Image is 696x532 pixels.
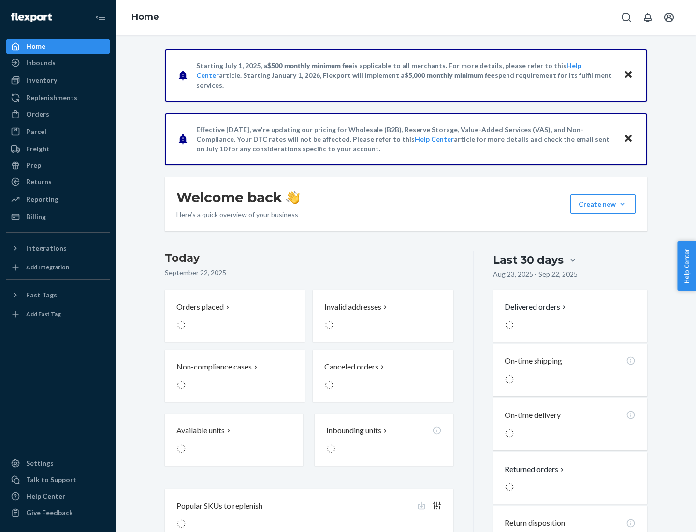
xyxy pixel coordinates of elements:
div: Inbounds [26,58,56,68]
button: Returned orders [505,464,566,475]
a: Add Fast Tag [6,307,110,322]
p: Inbounding units [326,425,381,436]
div: Talk to Support [26,475,76,485]
ol: breadcrumbs [124,3,167,31]
button: Fast Tags [6,287,110,303]
p: On-time shipping [505,355,562,367]
button: Canceled orders [313,350,453,402]
p: On-time delivery [505,410,561,421]
h1: Welcome back [176,189,300,206]
a: Home [6,39,110,54]
button: Close [622,132,635,146]
a: Help Center [415,135,454,143]
a: Help Center [6,488,110,504]
a: Reporting [6,192,110,207]
p: Available units [176,425,225,436]
div: Settings [26,458,54,468]
a: Freight [6,141,110,157]
a: Parcel [6,124,110,139]
div: Last 30 days [493,252,564,267]
span: $500 monthly minimum fee [267,61,352,70]
div: Billing [26,212,46,222]
a: Settings [6,456,110,471]
div: Reporting [26,194,58,204]
button: Orders placed [165,290,305,342]
button: Help Center [677,241,696,291]
p: Here’s a quick overview of your business [176,210,300,220]
button: Open Search Box [617,8,636,27]
span: $5,000 monthly minimum fee [405,71,495,79]
a: Talk to Support [6,472,110,488]
a: Orders [6,106,110,122]
img: Flexport logo [11,13,52,22]
button: Integrations [6,240,110,256]
div: Prep [26,161,41,170]
div: Freight [26,144,50,154]
a: Home [131,12,159,22]
button: Close [622,68,635,82]
button: Give Feedback [6,505,110,520]
div: Replenishments [26,93,77,103]
p: Return disposition [505,517,565,529]
p: Invalid addresses [324,301,381,312]
div: Give Feedback [26,508,73,517]
div: Integrations [26,243,67,253]
p: Canceled orders [324,361,378,372]
p: Popular SKUs to replenish [176,501,262,512]
button: Available units [165,414,303,466]
button: Delivered orders [505,301,568,312]
h3: Today [165,251,453,266]
div: Returns [26,177,52,187]
a: Billing [6,209,110,224]
button: Invalid addresses [313,290,453,342]
p: Aug 23, 2025 - Sep 22, 2025 [493,269,578,279]
p: Non-compliance cases [176,361,252,372]
div: Add Fast Tag [26,310,61,318]
button: Open notifications [638,8,657,27]
p: Effective [DATE], we're updating our pricing for Wholesale (B2B), Reserve Storage, Value-Added Se... [196,125,614,154]
div: Fast Tags [26,290,57,300]
div: Add Integration [26,263,69,271]
div: Orders [26,109,49,119]
div: Help Center [26,491,65,501]
button: Open account menu [659,8,679,27]
div: Inventory [26,75,57,85]
button: Create new [570,194,636,214]
a: Returns [6,174,110,190]
p: Orders placed [176,301,224,312]
a: Prep [6,158,110,173]
p: September 22, 2025 [165,268,453,278]
button: Non-compliance cases [165,350,305,402]
button: Inbounding units [315,414,453,466]
a: Add Integration [6,260,110,275]
a: Inventory [6,73,110,88]
div: Home [26,42,45,51]
div: Parcel [26,127,46,136]
p: Starting July 1, 2025, a is applicable to all merchants. For more details, please refer to this a... [196,61,614,90]
a: Inbounds [6,55,110,71]
button: Close Navigation [91,8,110,27]
a: Replenishments [6,90,110,105]
img: hand-wave emoji [286,191,300,204]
